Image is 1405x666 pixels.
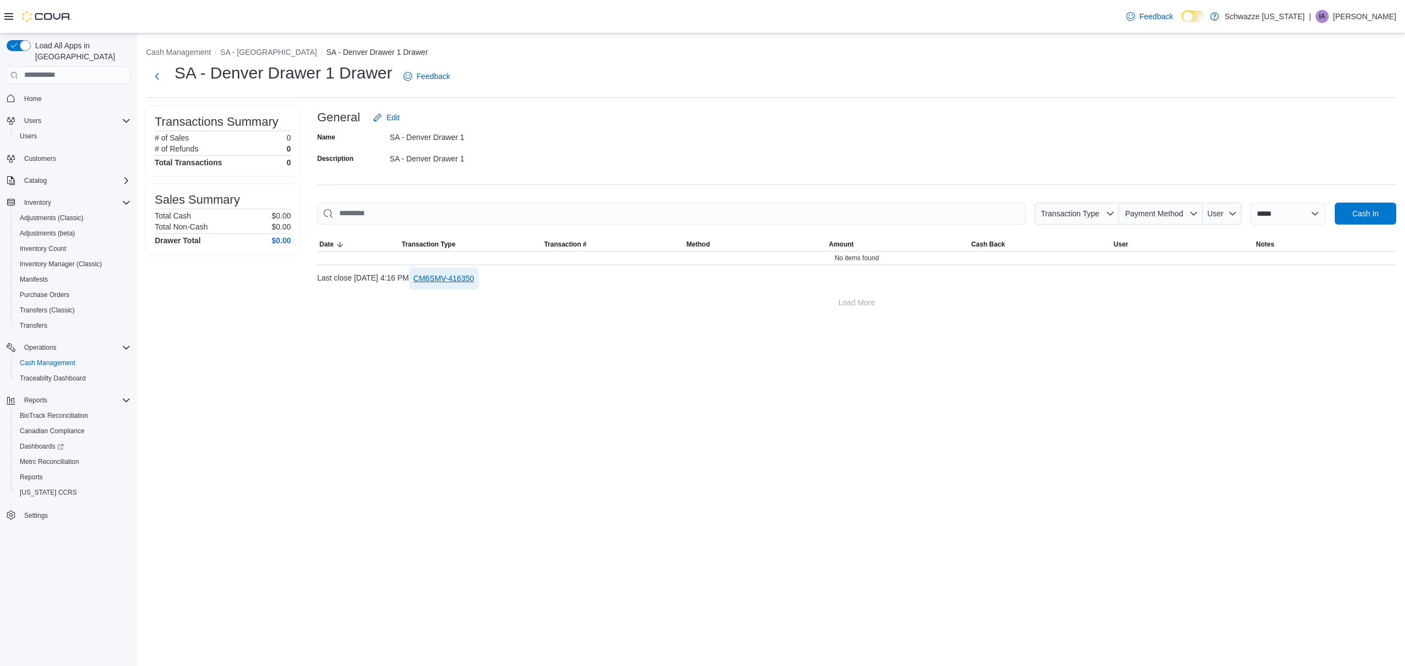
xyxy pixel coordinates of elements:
button: Cash Back [969,238,1111,251]
span: Traceabilty Dashboard [15,372,131,385]
span: Adjustments (Classic) [20,214,83,222]
a: Transfers (Classic) [15,304,79,317]
button: Payment Method [1119,203,1202,225]
nav: Complex example [7,86,131,552]
button: Settings [2,507,135,523]
span: Home [20,92,131,105]
span: Settings [24,511,48,520]
h4: $0.00 [272,236,291,245]
span: Customers [24,154,56,163]
span: BioTrack Reconciliation [20,411,88,420]
span: Users [20,114,131,127]
a: Reports [15,471,47,484]
button: Inventory [2,195,135,210]
span: Home [24,94,42,103]
a: Customers [20,152,60,165]
span: Inventory Manager (Classic) [15,258,131,271]
button: Next [146,65,168,87]
button: Traceabilty Dashboard [11,371,135,386]
a: Home [20,92,46,105]
button: SA - [GEOGRAPHIC_DATA] [220,48,317,57]
a: Dashboards [15,440,68,453]
button: Customers [2,150,135,166]
button: Users [2,113,135,128]
span: Inventory Count [15,242,131,255]
button: Amount [827,238,969,251]
button: Reports [20,394,52,407]
a: Traceabilty Dashboard [15,372,90,385]
span: Adjustments (beta) [20,229,75,238]
a: Canadian Compliance [15,424,89,438]
div: SA - Denver Drawer 1 [390,128,537,142]
span: Operations [24,343,57,352]
span: IA [1319,10,1325,23]
span: BioTrack Reconciliation [15,409,131,422]
img: Cova [22,11,71,22]
span: Method [687,240,710,249]
button: Metrc Reconciliation [11,454,135,469]
label: Description [317,154,353,163]
span: Inventory Count [20,244,66,253]
h4: Drawer Total [155,236,201,245]
span: Edit [386,112,400,123]
button: [US_STATE] CCRS [11,485,135,500]
button: Edit [369,107,404,128]
span: Cash Back [971,240,1005,249]
span: Settings [20,508,131,522]
button: Load More [317,292,1396,314]
span: Manifests [20,275,48,284]
button: Manifests [11,272,135,287]
span: Metrc Reconciliation [20,457,79,466]
a: Metrc Reconciliation [15,455,83,468]
button: Inventory Count [11,241,135,256]
div: SA - Denver Drawer 1 [390,150,537,163]
h4: 0 [286,158,291,167]
span: Reports [20,394,131,407]
input: Dark Mode [1182,10,1205,22]
nav: An example of EuiBreadcrumbs [146,47,1396,60]
span: Inventory [24,198,51,207]
span: Transfers [20,321,47,330]
span: Load All Apps in [GEOGRAPHIC_DATA] [31,40,131,62]
span: Purchase Orders [15,288,131,301]
button: Purchase Orders [11,287,135,303]
span: Reports [20,473,43,482]
span: Canadian Compliance [20,427,85,435]
h3: General [317,111,360,124]
span: Inventory Manager (Classic) [20,260,102,268]
span: Transfers (Classic) [20,306,75,315]
span: No items found [835,254,879,262]
a: Users [15,130,41,143]
button: Inventory [20,196,55,209]
button: Operations [20,341,61,354]
span: Reports [15,471,131,484]
span: CM6SMV-416350 [413,273,474,284]
button: Catalog [20,174,51,187]
button: User [1202,203,1241,225]
h6: # of Refunds [155,144,198,153]
span: Metrc Reconciliation [15,455,131,468]
span: Inventory [20,196,131,209]
button: Transfers [11,318,135,333]
span: Catalog [20,174,131,187]
span: Payment Method [1125,209,1183,218]
label: Name [317,133,335,142]
span: Transfers (Classic) [15,304,131,317]
button: User [1111,238,1254,251]
h4: Total Transactions [155,158,222,167]
a: Feedback [1122,5,1177,27]
button: Catalog [2,173,135,188]
span: Feedback [417,71,450,82]
button: Home [2,91,135,107]
a: BioTrack Reconciliation [15,409,93,422]
button: Reports [2,393,135,408]
span: Adjustments (Classic) [15,211,131,225]
span: Users [24,116,41,125]
button: Transaction # [542,238,684,251]
span: Users [15,130,131,143]
span: Reports [24,396,47,405]
span: Load More [839,297,875,308]
button: Users [11,128,135,144]
button: Adjustments (beta) [11,226,135,241]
